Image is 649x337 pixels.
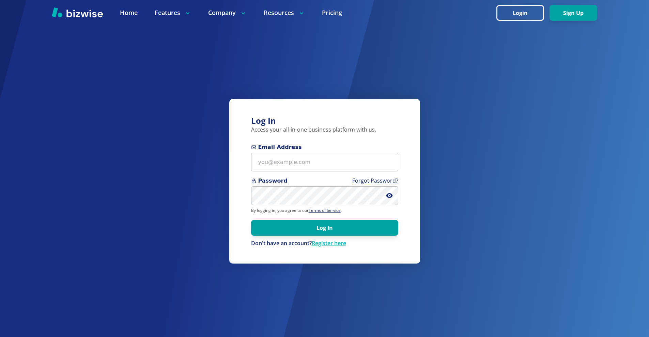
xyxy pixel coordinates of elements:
[251,240,398,247] p: Don't have an account?
[155,9,191,17] p: Features
[251,143,398,151] span: Email Address
[52,7,103,17] img: Bizwise Logo
[550,5,597,21] button: Sign Up
[322,9,342,17] a: Pricing
[251,208,398,213] p: By logging in, you agree to our .
[120,9,138,17] a: Home
[496,10,550,16] a: Login
[251,115,398,127] h3: Log In
[251,220,398,236] button: Log In
[251,177,398,185] span: Password
[309,207,341,213] a: Terms of Service
[251,240,398,247] div: Don't have an account?Register here
[550,10,597,16] a: Sign Up
[251,153,398,171] input: you@example.com
[352,177,398,184] a: Forgot Password?
[496,5,544,21] button: Login
[208,9,247,17] p: Company
[312,239,346,247] a: Register here
[264,9,305,17] p: Resources
[251,126,398,134] p: Access your all-in-one business platform with us.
